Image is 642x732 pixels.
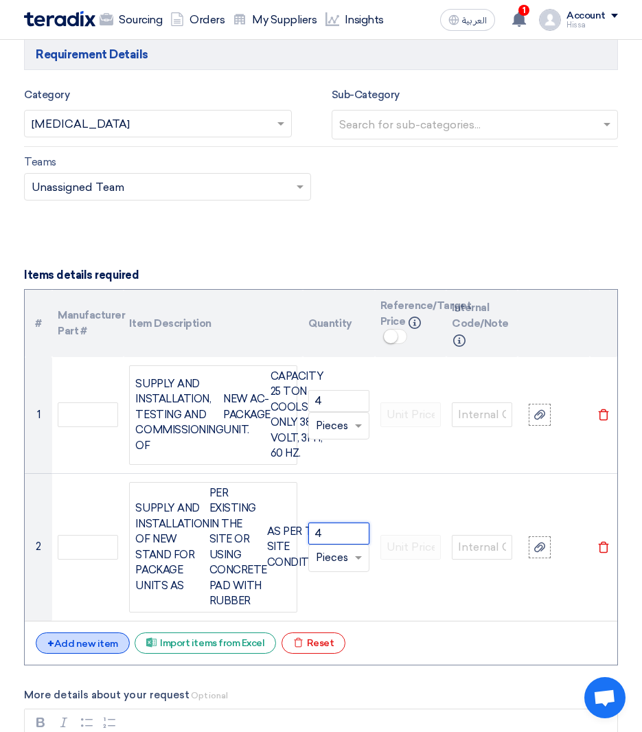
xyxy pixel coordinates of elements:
[124,290,303,357] th: Item Description
[47,637,54,650] span: +
[380,402,441,427] input: Unit Price
[539,9,561,31] img: profile_test.png
[24,38,618,70] h5: Requirement Details
[321,5,388,35] a: Insights
[229,5,321,35] a: My Suppliers
[566,21,618,29] div: Hissa
[129,482,297,613] div: Name
[584,677,626,718] a: Open chat
[267,524,329,571] div: AS PER THE SITE CONDITION.
[209,485,267,609] div: PER EXISTING IN THE SITE OR USING CONCRETE PAD WITH RUBBER
[308,390,369,412] input: Amount
[282,632,346,654] div: Reset
[36,632,130,654] div: Add new item
[191,691,228,700] span: Optional
[25,357,52,474] td: 1
[52,290,124,357] th: Manufacturer Part #
[380,299,471,328] span: Reference/Target Price
[303,290,374,357] th: Quantity
[380,535,441,560] input: Unit Price
[58,535,118,560] input: Model Number
[24,267,139,284] label: Items details required
[25,290,52,357] th: Serial Number
[135,632,276,654] div: Import items from Excel
[24,11,95,27] img: Teradix logo
[452,301,509,330] span: Internal Code/Note
[58,402,118,427] input: Model Number
[440,9,495,31] button: العربية
[24,87,69,103] label: Category
[271,369,323,461] div: CAPACITY 25 TON COOLS ONLY 380 VOLT, 3PH, 60 HZ.
[452,402,512,427] input: Internal Code/Note
[566,10,606,22] div: Account
[223,391,271,438] div: NEW AC-PACKAGE UNIT.
[135,501,209,593] div: SUPPLY AND INSTALLATION OF NEW STAND FOR PACKAGE UNITS AS
[308,523,369,545] input: Amount
[518,5,529,16] span: 1
[24,155,56,170] label: Teams
[129,365,297,465] div: Name
[166,5,229,35] a: Orders
[95,5,166,35] a: Sourcing
[24,687,618,703] label: More details about your request
[25,473,52,621] td: 2
[135,376,223,454] div: SUPPLY AND INSTALLATION, TESTING AND COMMISSIONING OF
[452,535,512,560] input: Internal Code/Note
[462,16,487,25] span: العربية
[332,87,400,103] label: Sub-Category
